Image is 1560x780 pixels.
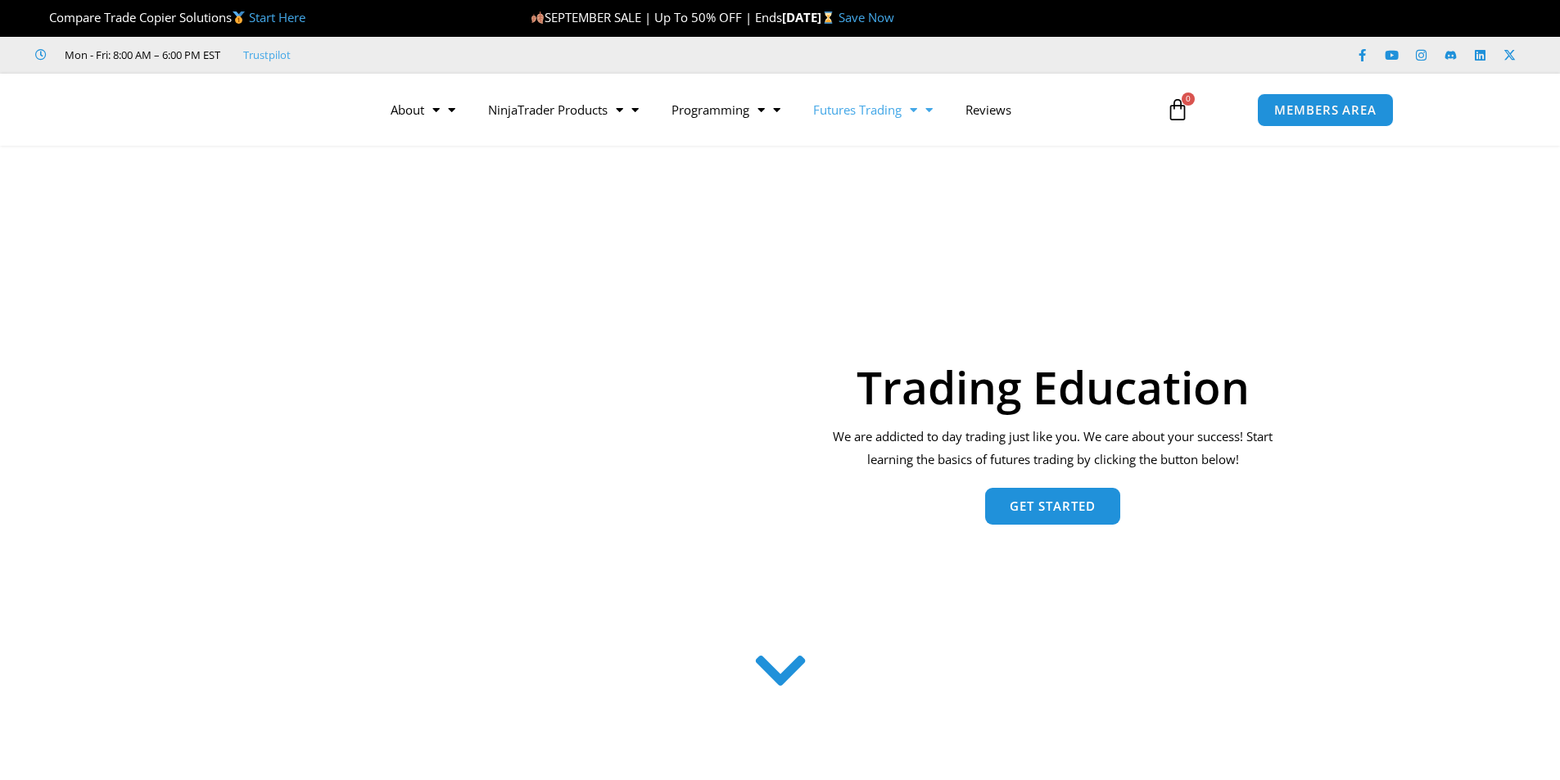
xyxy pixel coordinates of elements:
[233,11,245,24] img: 🥇
[949,91,1028,128] a: Reviews
[655,91,797,128] a: Programming
[61,45,220,65] span: Mon - Fri: 8:00 AM – 6:00 PM EST
[36,11,48,24] img: 🏆
[35,9,305,25] span: Compare Trade Copier Solutions
[839,9,894,25] a: Save Now
[277,232,790,621] img: AdobeStock 293954085 1 Converted | Affordable Indicators – NinjaTrader
[249,9,305,25] a: Start Here
[374,91,1147,128] nav: Menu
[797,91,949,128] a: Futures Trading
[782,9,839,25] strong: [DATE]
[1257,93,1394,127] a: MEMBERS AREA
[472,91,655,128] a: NinjaTrader Products
[531,9,782,25] span: SEPTEMBER SALE | Up To 50% OFF | Ends
[1142,86,1214,133] a: 0
[1182,92,1195,106] span: 0
[822,426,1283,471] p: We are addicted to day trading just like you. We care about your success! Start learning the basi...
[822,364,1283,409] h1: Trading Education
[822,11,834,24] img: ⌛
[166,80,342,139] img: LogoAI | Affordable Indicators – NinjaTrader
[1010,500,1096,512] span: Get Started
[985,488,1120,525] a: Get Started
[243,45,291,65] a: Trustpilot
[531,11,544,24] img: 🍂
[1274,104,1377,116] span: MEMBERS AREA
[374,91,472,128] a: About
